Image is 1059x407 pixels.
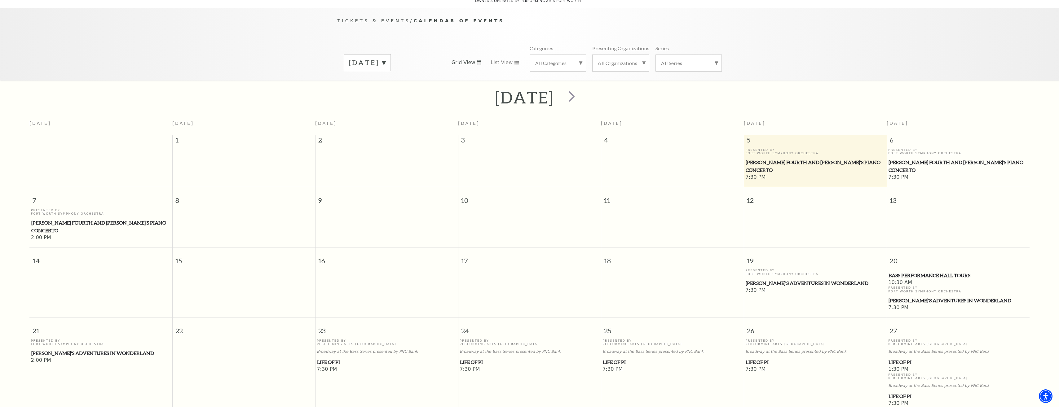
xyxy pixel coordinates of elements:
span: 22 [173,317,315,339]
h2: [DATE] [495,87,554,107]
p: Broadway at the Bass Series presented by PNC Bank [745,349,885,354]
p: Presented By Performing Arts [GEOGRAPHIC_DATA] [460,339,599,346]
span: 20 [887,247,1030,269]
span: Bass Performance Hall Tours [889,272,1028,279]
p: Presented By Fort Worth Symphony Orchestra [745,148,885,155]
span: 27 [887,317,1030,339]
span: [DATE] [172,121,194,126]
p: Series [655,45,669,51]
span: 21 [29,317,172,339]
span: 23 [315,317,458,339]
div: Accessibility Menu [1039,389,1052,403]
span: 17 [458,247,601,269]
span: [PERSON_NAME]'s Adventures in Wonderland [889,297,1028,304]
span: Life of Pi [889,358,1028,366]
span: [PERSON_NAME]'s Adventures in Wonderland [31,349,170,357]
span: Life of Pi [460,358,599,366]
span: [PERSON_NAME] Fourth and [PERSON_NAME]'s Piano Concerto [889,159,1028,174]
span: 2:00 PM [31,234,171,241]
span: 14 [29,247,172,269]
span: 19 [744,247,887,269]
th: [DATE] [29,117,172,135]
p: Presented By Fort Worth Symphony Orchestra [888,148,1028,155]
span: Life of Pi [746,358,885,366]
span: 7:30 PM [888,400,1028,407]
span: Life of Pi [317,358,456,366]
p: Broadway at the Bass Series presented by PNC Bank [602,349,742,354]
span: 2:00 PM [31,357,171,364]
span: 5 [744,135,887,148]
span: 2 [315,135,458,148]
p: Categories [530,45,553,51]
span: 1 [173,135,315,148]
span: 26 [744,317,887,339]
span: Calendar of Events [413,18,504,23]
p: Presented By Fort Worth Symphony Orchestra [745,269,885,276]
span: 3 [458,135,601,148]
p: Presented By Fort Worth Symphony Orchestra [31,208,171,216]
span: 10 [458,187,601,208]
span: List View [491,59,513,66]
span: 12 [744,187,887,208]
span: 15 [173,247,315,269]
span: [PERSON_NAME] Fourth and [PERSON_NAME]'s Piano Concerto [746,159,885,174]
span: [PERSON_NAME] Fourth and [PERSON_NAME]'s Piano Concerto [31,219,170,234]
span: 7 [29,187,172,208]
label: All Organizations [598,60,644,66]
p: Broadway at the Bass Series presented by PNC Bank [888,349,1028,354]
p: Broadway at the Bass Series presented by PNC Bank [317,349,457,354]
span: 4 [601,135,744,148]
span: 7:30 PM [460,366,599,373]
p: Broadway at the Bass Series presented by PNC Bank [888,383,1028,388]
span: [DATE] [887,121,908,126]
p: Presented By Performing Arts [GEOGRAPHIC_DATA] [888,339,1028,346]
span: 24 [458,317,601,339]
p: Broadway at the Bass Series presented by PNC Bank [460,349,599,354]
span: 7:30 PM [888,174,1028,181]
span: [PERSON_NAME]'s Adventures in Wonderland [746,279,885,287]
span: 25 [601,317,744,339]
label: [DATE] [349,58,386,68]
label: All Series [661,60,717,66]
span: 10:30 AM [888,279,1028,286]
p: Presented By Performing Arts [GEOGRAPHIC_DATA] [888,373,1028,380]
span: 8 [173,187,315,208]
span: 16 [315,247,458,269]
p: Presented By Performing Arts [GEOGRAPHIC_DATA] [745,339,885,346]
span: 7:30 PM [745,287,885,294]
span: Grid View [452,59,475,66]
span: 7:30 PM [602,366,742,373]
span: 7:30 PM [317,366,457,373]
span: 1:30 PM [888,366,1028,373]
span: Tickets & Events [338,18,410,23]
span: 7:30 PM [745,366,885,373]
span: 9 [315,187,458,208]
span: 18 [601,247,744,269]
span: [DATE] [601,121,623,126]
p: Presented By Performing Arts [GEOGRAPHIC_DATA] [602,339,742,346]
span: 7:30 PM [888,304,1028,311]
p: Presented By Fort Worth Symphony Orchestra [31,339,171,346]
button: next [559,86,582,108]
span: 13 [887,187,1030,208]
p: / [338,17,722,25]
span: 11 [601,187,744,208]
span: 7:30 PM [745,174,885,181]
span: [DATE] [458,121,480,126]
span: Life of Pi [603,358,742,366]
p: Presented By Performing Arts [GEOGRAPHIC_DATA] [317,339,457,346]
span: Life of Pi [889,392,1028,400]
span: 6 [887,135,1030,148]
span: [DATE] [315,121,337,126]
label: All Categories [535,60,581,66]
p: Presented By Fort Worth Symphony Orchestra [888,286,1028,293]
span: [DATE] [744,121,766,126]
p: Presenting Organizations [592,45,649,51]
